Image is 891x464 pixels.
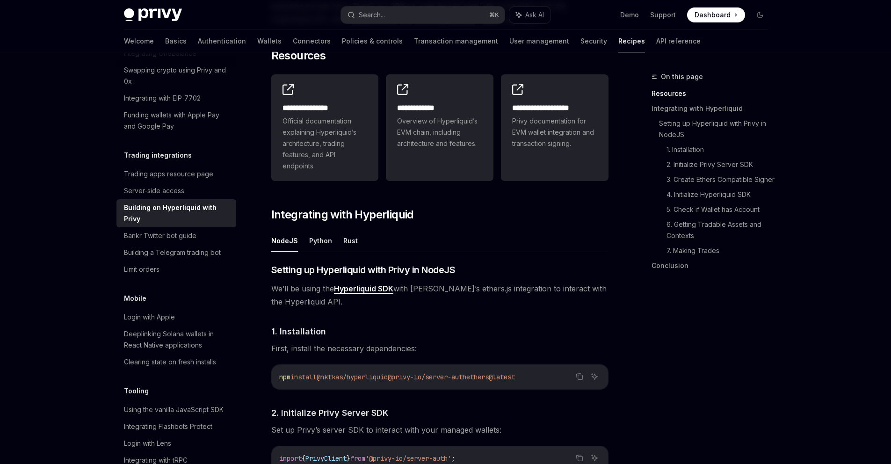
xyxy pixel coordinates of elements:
a: Login with Apple [116,309,236,326]
div: Integrating Flashbots Protect [124,421,212,432]
span: npm [279,373,290,381]
span: } [347,454,350,463]
a: 2. Initialize Privy Server SDK [666,157,775,172]
a: Using the vanilla JavaScript SDK [116,401,236,418]
a: Support [650,10,676,20]
a: Basics [165,30,187,52]
span: @privy-io/server-auth [388,373,466,381]
button: Toggle dark mode [753,7,768,22]
div: Funding wallets with Apple Pay and Google Pay [124,109,231,132]
a: Funding wallets with Apple Pay and Google Pay [116,107,236,135]
h5: Mobile [124,293,146,304]
span: Resources [271,48,326,63]
div: Trading apps resource page [124,168,213,180]
a: **** **** **** *****Privy documentation for EVM wallet integration and transaction signing. [501,74,608,181]
button: Rust [343,230,358,252]
span: 2. Initialize Privy Server SDK [271,406,388,419]
span: { [302,454,305,463]
span: Overview of Hyperliquid’s EVM chain, including architecture and features. [397,116,482,149]
span: 1. Installation [271,325,326,338]
div: Building a Telegram trading bot [124,247,221,258]
div: Login with Apple [124,312,175,323]
button: Copy the contents from the code block [573,370,586,383]
span: Ask AI [525,10,544,20]
a: Resources [652,86,775,101]
span: '@privy-io/server-auth' [365,454,451,463]
a: User management [509,30,569,52]
a: Wallets [257,30,282,52]
a: Policies & controls [342,30,403,52]
a: Setting up Hyperliquid with Privy in NodeJS [659,116,775,142]
span: PrivyClient [305,454,347,463]
a: Bankr Twitter bot guide [116,227,236,244]
a: 4. Initialize Hyperliquid SDK [666,187,775,202]
a: Limit orders [116,261,236,278]
button: Ask AI [588,370,601,383]
h5: Tooling [124,385,149,397]
a: Welcome [124,30,154,52]
div: Bankr Twitter bot guide [124,230,196,241]
button: Ask AI [509,7,551,23]
a: Building a Telegram trading bot [116,244,236,261]
a: Deeplinking Solana wallets in React Native applications [116,326,236,354]
span: @nktkas/hyperliquid [317,373,388,381]
a: Integrating Flashbots Protect [116,418,236,435]
span: Setting up Hyperliquid with Privy in NodeJS [271,263,456,276]
a: Integrating with Hyperliquid [652,101,775,116]
a: Server-side access [116,182,236,199]
div: Building on Hyperliquid with Privy [124,202,231,225]
div: Search... [359,9,385,21]
div: Swapping crypto using Privy and 0x [124,65,231,87]
span: Privy documentation for EVM wallet integration and transaction signing. [512,116,597,149]
a: Login with Lens [116,435,236,452]
a: Conclusion [652,258,775,273]
a: 3. Create Ethers Compatible Signer [666,172,775,187]
span: from [350,454,365,463]
a: Clearing state on fresh installs [116,354,236,370]
div: Clearing state on fresh installs [124,356,216,368]
a: Swapping crypto using Privy and 0x [116,62,236,90]
span: ⌘ K [489,11,499,19]
span: Integrating with Hyperliquid [271,207,414,222]
a: Building on Hyperliquid with Privy [116,199,236,227]
div: Integrating with EIP-7702 [124,93,201,104]
span: On this page [661,71,703,82]
button: NodeJS [271,230,298,252]
button: Search...⌘K [341,7,505,23]
a: Connectors [293,30,331,52]
a: **** **** ***Overview of Hyperliquid’s EVM chain, including architecture and features. [386,74,493,181]
a: Authentication [198,30,246,52]
div: Limit orders [124,264,159,275]
a: Trading apps resource page [116,166,236,182]
a: 6. Getting Tradable Assets and Contexts [666,217,775,243]
a: Recipes [618,30,645,52]
a: API reference [656,30,701,52]
div: Server-side access [124,185,184,196]
a: **** **** **** *Official documentation explaining Hyperliquid’s architecture, trading features, a... [271,74,379,181]
h5: Trading integrations [124,150,192,161]
span: We’ll be using the with [PERSON_NAME]’s ethers.js integration to interact with the Hyperliquid API. [271,282,608,308]
a: Transaction management [414,30,498,52]
span: import [279,454,302,463]
a: Dashboard [687,7,745,22]
div: Login with Lens [124,438,171,449]
span: ; [451,454,455,463]
span: Dashboard [695,10,731,20]
span: ethers@latest [466,373,515,381]
a: 5. Check if Wallet has Account [666,202,775,217]
button: Ask AI [588,452,601,464]
a: 1. Installation [666,142,775,157]
button: Python [309,230,332,252]
a: Integrating with EIP-7702 [116,90,236,107]
div: Deeplinking Solana wallets in React Native applications [124,328,231,351]
span: Set up Privy’s server SDK to interact with your managed wallets: [271,423,608,436]
img: dark logo [124,8,182,22]
a: Hyperliquid SDK [334,284,393,294]
span: install [290,373,317,381]
a: Security [580,30,607,52]
button: Copy the contents from the code block [573,452,586,464]
a: 7. Making Trades [666,243,775,258]
div: Using the vanilla JavaScript SDK [124,404,224,415]
a: Demo [620,10,639,20]
span: Official documentation explaining Hyperliquid’s architecture, trading features, and API endpoints. [283,116,368,172]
